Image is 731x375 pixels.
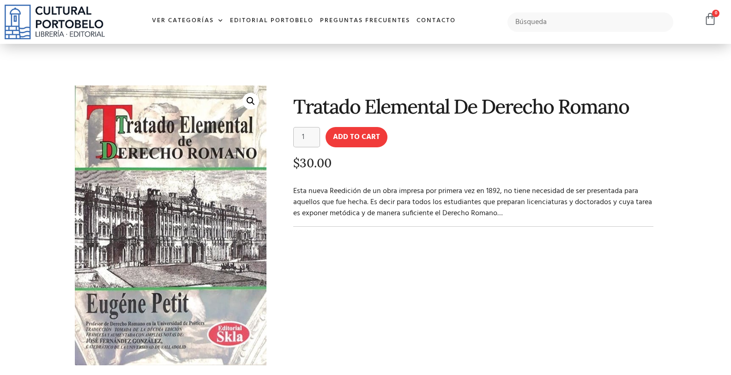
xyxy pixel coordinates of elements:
a: Preguntas frecuentes [317,11,413,31]
a: 0 [704,12,717,26]
a: Contacto [413,11,459,31]
span: 0 [712,10,719,17]
span: $ [293,155,300,170]
input: Búsqueda [507,12,673,32]
bdi: 30.00 [293,155,332,170]
h1: Tratado Elemental De Derecho Romano [293,96,654,117]
p: Esta nueva Reedición de un obra impresa por primera vez en 1892, no tiene necesidad de ser presen... [293,186,654,219]
a: Ver Categorías [149,11,227,31]
button: Add to cart [326,127,387,147]
a: 🔍 [242,93,259,109]
a: Editorial Portobelo [227,11,317,31]
input: Product quantity [293,127,320,147]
